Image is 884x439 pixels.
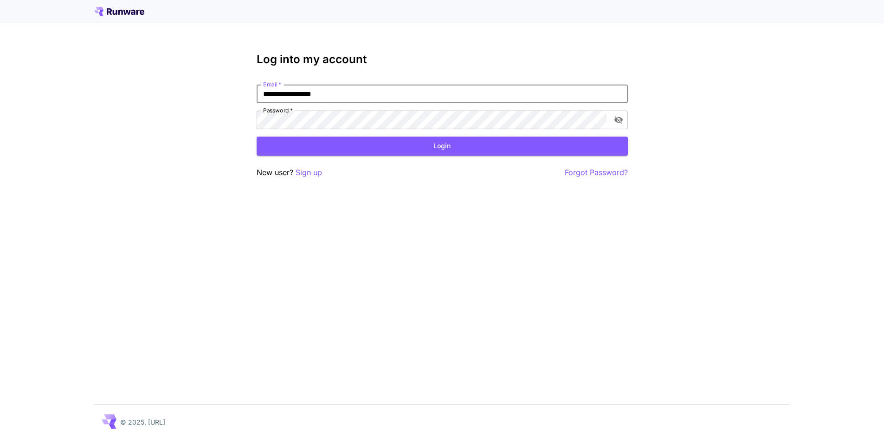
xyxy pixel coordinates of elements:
label: Password [263,106,293,114]
p: New user? [257,167,322,178]
button: Login [257,137,628,156]
button: Sign up [296,167,322,178]
h3: Log into my account [257,53,628,66]
label: Email [263,80,281,88]
p: © 2025, [URL] [120,417,165,427]
button: Forgot Password? [565,167,628,178]
button: toggle password visibility [610,111,627,128]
